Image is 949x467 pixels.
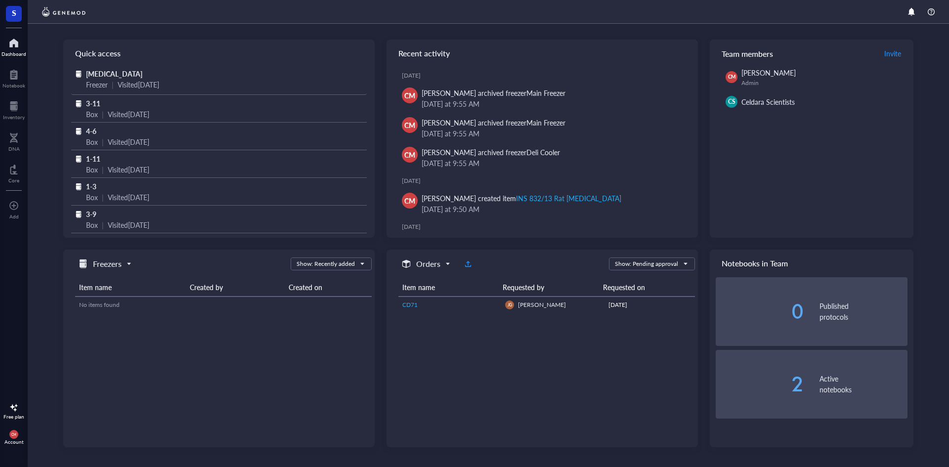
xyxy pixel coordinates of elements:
div: Main Freezer [526,118,565,127]
div: [PERSON_NAME] archived freezer [422,87,565,98]
span: CM [404,149,415,160]
a: Inventory [3,98,25,120]
div: Show: Pending approval [615,259,678,268]
div: [DATE] [608,300,691,309]
th: Created by [186,278,285,297]
div: Inventory [3,114,25,120]
div: Show: Recently added [297,259,355,268]
div: Dashboard [1,51,26,57]
span: 1-3 [86,181,96,191]
div: [DATE] at 9:50 AM [422,204,682,214]
div: [DATE] at 9:55 AM [422,128,682,139]
th: Requested by [499,278,599,297]
div: | [102,109,104,120]
span: JG [508,302,512,307]
div: Deli Cooler [526,147,560,157]
span: CM [404,195,415,206]
div: | [102,164,104,175]
div: DNA [8,146,20,152]
div: Box [86,192,98,203]
th: Created on [285,278,372,297]
span: CS [728,97,735,106]
div: No items found [79,300,368,309]
button: Invite [884,45,902,61]
span: S [12,6,16,19]
span: 4-6 [86,126,96,136]
div: Active notebooks [820,373,907,395]
div: Box [86,136,98,147]
span: Celdara Scientists [741,97,795,107]
span: CD71 [402,300,418,309]
div: Visited [DATE] [108,192,149,203]
div: Visited [DATE] [108,109,149,120]
img: genemod-logo [40,6,88,18]
th: Item name [75,278,186,297]
span: CM [404,90,415,101]
div: Team members [710,40,913,67]
div: | [102,192,104,203]
div: Visited [DATE] [108,219,149,230]
span: CM [11,432,16,436]
span: 3-11 [86,98,100,108]
th: Item name [398,278,499,297]
span: Invite [884,48,901,58]
div: Visited [DATE] [108,164,149,175]
div: Box [86,164,98,175]
div: Box [86,219,98,230]
a: Notebook [2,67,25,88]
span: [PERSON_NAME] [741,68,796,78]
div: [DATE] at 9:55 AM [422,98,682,109]
div: Notebooks in Team [710,250,913,277]
span: [PERSON_NAME] [518,300,566,309]
div: | [112,79,114,90]
div: Visited [DATE] [118,79,159,90]
div: [DATE] at 9:55 AM [422,158,682,169]
div: [DATE] [402,72,690,80]
div: [DATE] [402,177,690,185]
span: CM [404,120,415,130]
a: Core [8,162,19,183]
div: [PERSON_NAME] created item [422,193,621,204]
div: Quick access [63,40,375,67]
a: CD71 [402,300,497,309]
div: [PERSON_NAME] archived freezer [422,117,565,128]
th: Requested on [599,278,687,297]
div: 0 [716,301,804,321]
div: Main Freezer [526,88,565,98]
div: Add [9,213,19,219]
div: Free plan [3,414,24,420]
span: 3-9 [86,209,96,219]
div: Notebook [2,83,25,88]
div: Box [86,109,98,120]
div: | [102,219,104,230]
div: | [102,136,104,147]
div: Account [4,439,24,445]
div: INS 832/13 Rat [MEDICAL_DATA] [516,193,621,203]
div: Freezer [86,79,108,90]
a: CM[PERSON_NAME] created itemINS 832/13 Rat [MEDICAL_DATA][DATE] at 9:50 AM [394,189,690,218]
div: [PERSON_NAME] archived freezer [422,147,560,158]
div: Admin [741,79,904,87]
h5: Orders [416,258,440,270]
a: Dashboard [1,35,26,57]
div: 2 [716,374,804,394]
div: Published protocols [820,300,907,322]
div: Visited [DATE] [108,136,149,147]
div: Recent activity [387,40,698,67]
h5: Freezers [93,258,122,270]
span: CM [728,73,735,81]
a: DNA [8,130,20,152]
div: Core [8,177,19,183]
span: 1-11 [86,154,100,164]
span: [MEDICAL_DATA] [86,69,142,79]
